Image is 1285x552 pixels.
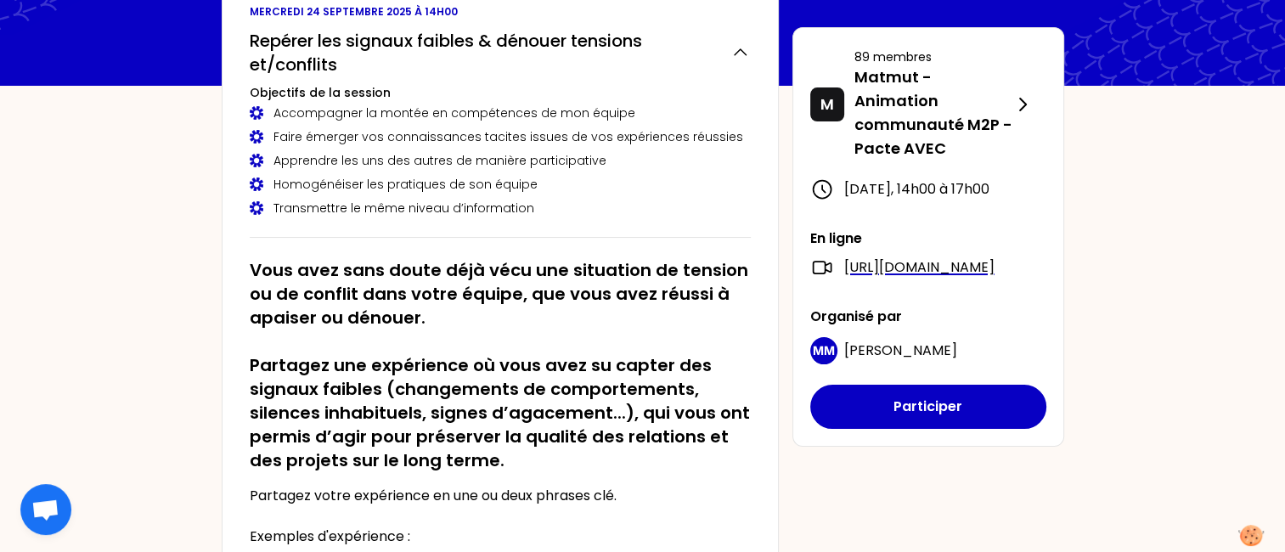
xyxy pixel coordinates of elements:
a: [URL][DOMAIN_NAME] [844,257,995,278]
div: Apprendre les uns des autres de manière participative [250,152,751,169]
p: mercredi 24 septembre 2025 à 14h00 [250,5,751,19]
div: Ouvrir le chat [20,484,71,535]
div: Homogénéiser les pratiques de son équipe [250,176,751,193]
div: Accompagner la montée en compétences de mon équipe [250,104,751,121]
h2: Repérer les signaux faibles & dénouer tensions et/conflits [250,29,718,76]
p: Matmut - Animation communauté M2P - Pacte AVEC [854,65,1012,161]
div: Faire émerger vos connaissances tacites issues de vos expériences réussies [250,128,751,145]
button: Repérer les signaux faibles & dénouer tensions et/conflits [250,29,751,76]
p: 89 membres [854,48,1012,65]
span: [PERSON_NAME] [844,341,957,360]
p: Organisé par [810,307,1046,327]
p: En ligne [810,228,1046,249]
h2: Vous avez sans doute déjà vécu une situation de tension ou de conflit dans votre équipe, que vous... [250,258,751,472]
div: [DATE] , 14h00 à 17h00 [810,177,1046,201]
div: Transmettre le même niveau d’information [250,200,751,217]
p: MM [813,342,835,359]
p: M [820,93,834,116]
h3: Objectifs de la session [250,84,751,101]
button: Participer [810,385,1046,429]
